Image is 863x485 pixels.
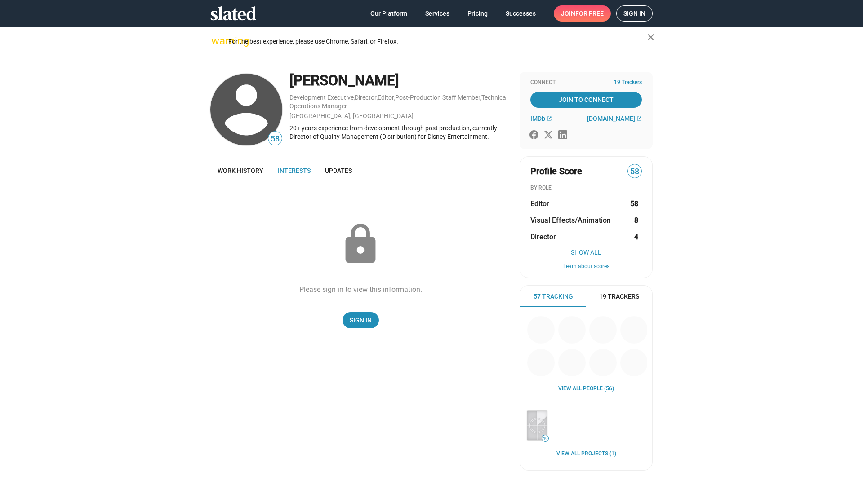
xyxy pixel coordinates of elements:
span: Editor [530,199,549,208]
div: Connect [530,79,642,86]
a: Joinfor free [554,5,611,22]
a: Services [418,5,457,22]
a: View all People (56) [558,385,614,392]
span: [DOMAIN_NAME] [587,115,635,122]
span: 19 Trackers [614,79,642,86]
span: for free [575,5,604,22]
span: Services [425,5,449,22]
span: , [377,96,378,101]
span: Join [561,5,604,22]
a: Pricing [460,5,495,22]
a: IMDb [530,115,552,122]
a: Technical Operations Manager [289,94,507,110]
mat-icon: open_in_new [636,116,642,121]
span: Visual Effects/Animation [530,216,611,225]
a: Sign In [343,312,379,328]
span: Join To Connect [532,92,640,108]
span: Successes [506,5,536,22]
div: For the best experience, please use Chrome, Safari, or Firefox. [228,35,647,48]
span: 49 [542,436,548,441]
span: 19 Trackers [599,292,639,301]
div: Please sign in to view this information. [299,285,422,294]
strong: 4 [634,232,638,242]
a: Successes [498,5,543,22]
span: Work history [218,167,263,174]
span: Director [530,232,556,242]
mat-icon: warning [211,35,222,46]
a: Development Executive [289,94,354,101]
a: View all Projects (1) [556,450,616,458]
mat-icon: lock [338,222,383,267]
span: Sign In [350,312,372,328]
span: Updates [325,167,352,174]
span: Profile Score [530,165,582,177]
mat-icon: close [645,32,656,43]
a: Post-Production Staff Member [395,94,480,101]
button: Show All [530,249,642,256]
a: Updates [318,160,359,181]
span: Pricing [467,5,488,22]
span: Interests [278,167,311,174]
a: Director [355,94,377,101]
span: 58 [268,133,282,145]
span: 58 [628,166,641,178]
a: [DOMAIN_NAME] [587,115,642,122]
div: 20+ years experience from development through post production, currently Director of Quality Mana... [289,124,511,141]
strong: 8 [634,216,638,225]
a: Interests [271,160,318,181]
span: Sign in [623,6,645,21]
span: IMDb [530,115,545,122]
mat-icon: open_in_new [547,116,552,121]
span: , [394,96,395,101]
button: Learn about scores [530,263,642,270]
a: Work history [210,160,271,181]
a: [GEOGRAPHIC_DATA], [GEOGRAPHIC_DATA] [289,112,414,119]
a: Editor [378,94,394,101]
a: Join To Connect [530,92,642,108]
a: Sign in [616,5,653,22]
span: Our Platform [370,5,407,22]
a: Our Platform [363,5,414,22]
span: 57 Tracking [534,292,573,301]
div: BY ROLE [530,185,642,192]
strong: 58 [630,199,638,208]
span: , [354,96,355,101]
div: [PERSON_NAME] [289,71,511,90]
